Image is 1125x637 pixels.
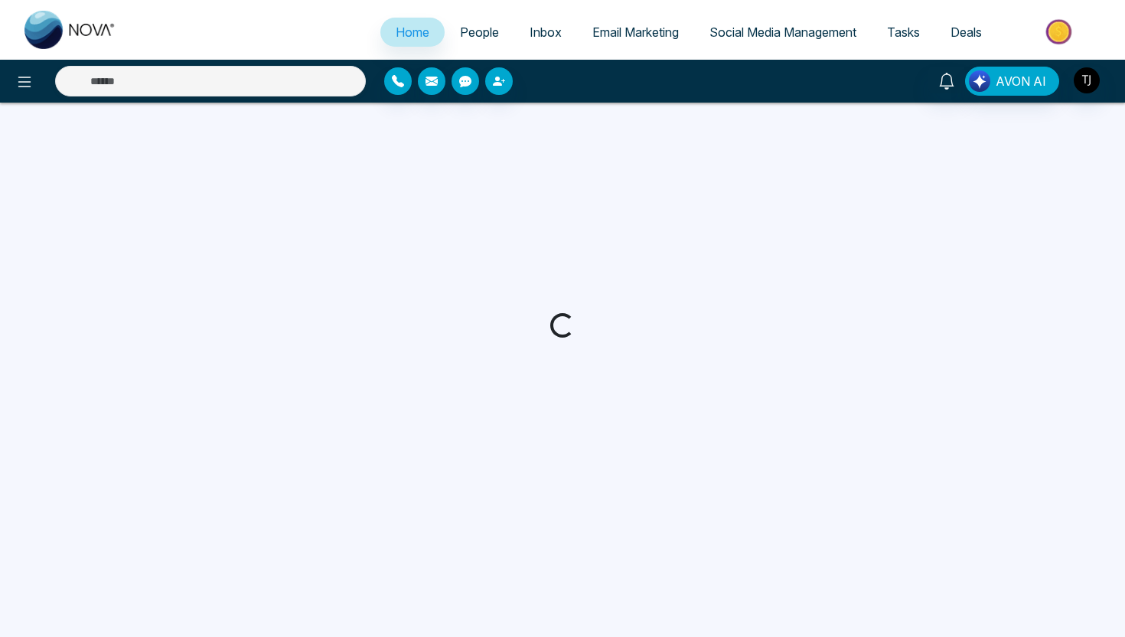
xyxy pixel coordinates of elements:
span: Deals [951,24,982,40]
img: Market-place.gif [1005,15,1116,49]
a: People [445,18,514,47]
img: Lead Flow [969,70,990,92]
a: Tasks [872,18,935,47]
img: Nova CRM Logo [24,11,116,49]
img: User Avatar [1074,67,1100,93]
button: AVON AI [965,67,1059,96]
a: Email Marketing [577,18,694,47]
span: Tasks [887,24,920,40]
span: Social Media Management [709,24,856,40]
span: AVON AI [996,72,1046,90]
span: People [460,24,499,40]
span: Inbox [530,24,562,40]
span: Email Marketing [592,24,679,40]
a: Deals [935,18,997,47]
span: Home [396,24,429,40]
a: Social Media Management [694,18,872,47]
a: Home [380,18,445,47]
a: Inbox [514,18,577,47]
